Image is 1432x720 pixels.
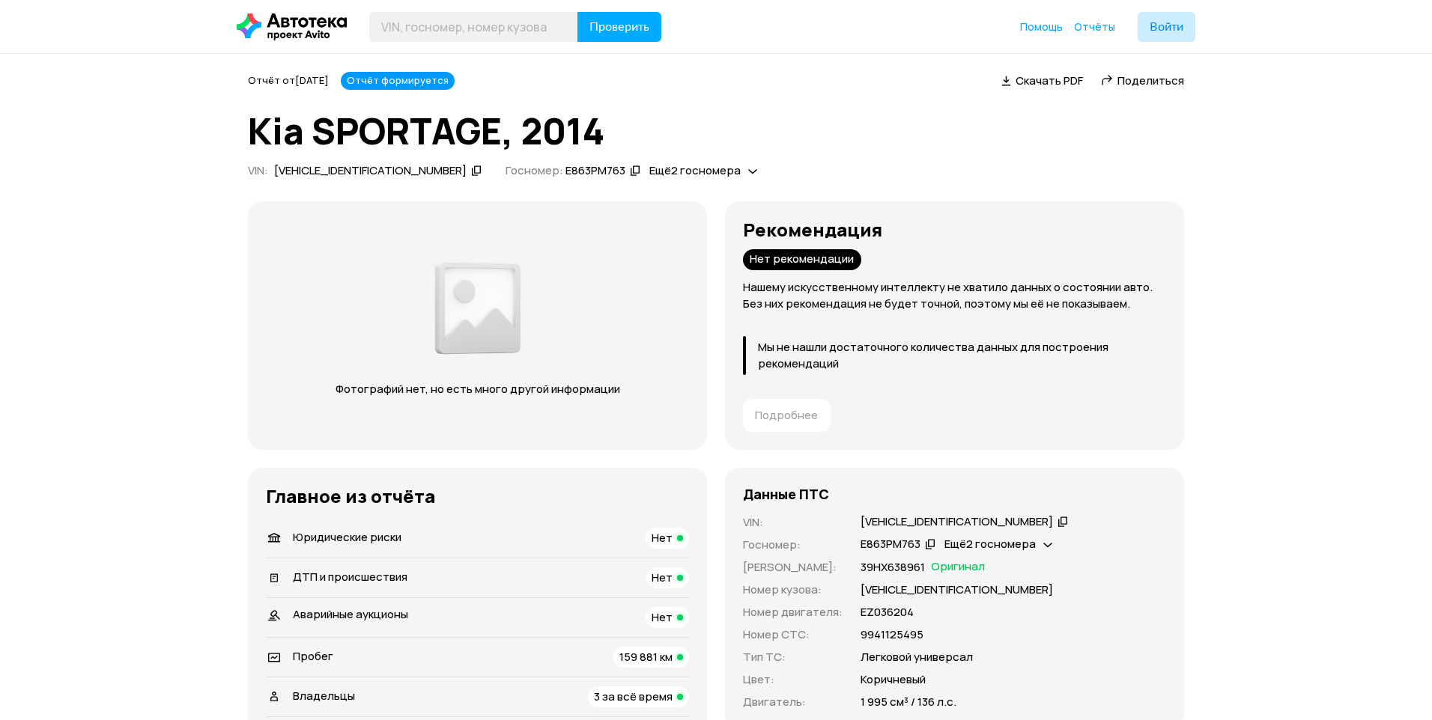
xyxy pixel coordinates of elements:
[293,648,333,664] span: Пробег
[861,604,914,620] p: ЕZ036204
[431,254,525,363] img: d89e54fb62fcf1f0.png
[594,689,673,704] span: 3 за всё время
[861,671,926,688] p: Коричневый
[861,694,956,710] p: 1 995 см³ / 136 л.с.
[341,72,455,90] div: Отчёт формируется
[743,537,843,553] p: Госномер :
[369,12,578,42] input: VIN, госномер, номер кузова
[861,514,1053,530] div: [VEHICLE_IDENTIFICATION_NUMBER]
[293,688,355,704] span: Владельцы
[1074,19,1115,34] a: Отчёты
[274,163,467,179] div: [VEHICLE_IDENTIFICATION_NUMBER]
[743,626,843,643] p: Номер СТС :
[861,559,925,576] p: 39НХ638961
[248,162,268,178] span: VIN :
[861,582,1053,598] p: [VEHICLE_IDENTIFICATION_NUMBER]
[743,582,843,598] p: Номер кузова :
[1138,12,1195,42] button: Войти
[248,73,329,87] span: Отчёт от [DATE]
[652,530,673,546] span: Нет
[1101,73,1184,88] a: Поделиться
[652,609,673,625] span: Нет
[1117,73,1184,88] span: Поделиться
[321,381,634,397] p: Фотографий нет, но есть много другой информации
[758,339,1166,372] p: Мы не нашли достаточного количества данных для построения рекомендаций
[743,649,843,665] p: Тип ТС :
[266,486,689,507] h3: Главное из отчёта
[861,537,920,552] div: Е863РМ763
[293,569,407,585] span: ДТП и происшествия
[743,219,1166,240] h3: Рекомендация
[743,694,843,710] p: Двигатель :
[506,162,563,178] span: Госномер:
[619,649,673,665] span: 159 881 км
[293,606,408,622] span: Аварийные аукционы
[743,486,829,502] h4: Данные ПТС
[649,162,741,178] span: Ещё 2 госномера
[743,604,843,620] p: Номер двигателя :
[861,626,923,643] p: 9941125495
[743,671,843,688] p: Цвет :
[248,111,1184,151] h1: Kia SPORTAGE, 2014
[743,279,1166,312] p: Нашему искусственному интеллекту не хватило данных о состоянии авто. Без них рекомендация не буде...
[743,249,861,270] div: Нет рекомендации
[1020,19,1063,34] a: Помощь
[565,163,625,179] div: Е863РМ763
[589,21,649,33] span: Проверить
[931,559,985,576] span: Оригинал
[944,536,1036,552] span: Ещё 2 госномера
[861,649,973,665] p: Легковой универсал
[1016,73,1083,88] span: Скачать PDF
[743,559,843,576] p: [PERSON_NAME] :
[743,514,843,531] p: VIN :
[577,12,661,42] button: Проверить
[293,529,401,545] span: Юридические риски
[652,570,673,585] span: Нет
[1150,21,1183,33] span: Войти
[1001,73,1083,88] a: Скачать PDF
